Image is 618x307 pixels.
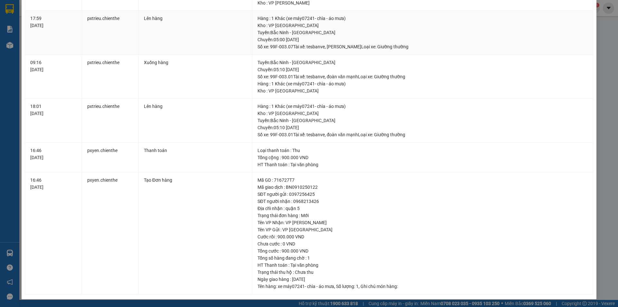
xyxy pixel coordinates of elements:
[257,198,588,205] div: SĐT người nhận : 0968213426
[257,29,588,50] div: Tuyến : Bắc Ninh - [GEOGRAPHIC_DATA] Chuyến: 05:00 [DATE] Số xe: 99F-003.07 Tài xế: tesbanve, [PE...
[82,143,139,173] td: pxyen.chienthe
[144,59,247,66] div: Xuống hàng
[257,80,588,87] div: Hàng : 1 Khác (xe máy07241- chìa - áo mưa)
[82,55,139,99] td: pxtrieu.chienthe
[257,117,588,138] div: Tuyến : Bắc Ninh - [GEOGRAPHIC_DATA] Chuyến: 05:10 [DATE] Số xe: 99F-003.01 Tài xế: tesbanve, đoà...
[257,87,588,94] div: Kho : VP [GEOGRAPHIC_DATA]
[257,254,588,262] div: Tổng số hàng đang chờ : 1
[257,240,588,247] div: Chưa cước : 0 VND
[257,15,588,22] div: Hàng : 1 Khác (xe máy07241- chìa - áo mưa)
[30,15,76,29] div: 17:59 [DATE]
[257,161,588,168] div: HT Thanh toán : Tại văn phòng
[144,103,247,110] div: Lên hàng
[257,205,588,212] div: Địa chỉ nhận : quận 5
[144,15,247,22] div: Lên hàng
[144,177,247,184] div: Tạo Đơn hàng
[30,147,76,161] div: 16:46 [DATE]
[257,177,588,184] div: Mã GD : 716727T7
[30,59,76,73] div: 09:16 [DATE]
[257,191,588,198] div: SĐT người gửi : 0397256425
[257,269,588,276] div: Trạng thái thu hộ : Chưa thu
[257,247,588,254] div: Tổng cước : 900.000 VND
[257,212,588,219] div: Trạng thái đơn hàng : Mới
[257,147,588,154] div: Loại thanh toán : Thu
[82,11,139,55] td: pxtrieu.chienthe
[144,147,247,154] div: Thanh toán
[82,99,139,143] td: pxtrieu.chienthe
[257,22,588,29] div: Kho : VP [GEOGRAPHIC_DATA]
[278,284,334,289] span: xe máy07241- chìa - áo mưa
[257,226,588,233] div: Tên VP Gửi : VP [GEOGRAPHIC_DATA]
[30,103,76,117] div: 18:01 [DATE]
[257,283,588,290] div: Tên hàng: , Số lượng: , Ghi chú món hàng:
[257,110,588,117] div: Kho : VP [GEOGRAPHIC_DATA]
[30,177,76,191] div: 16:46 [DATE]
[257,154,588,161] div: Tổng cộng : 900.000 VND
[257,276,588,283] div: Ngày giao hàng : [DATE]
[257,103,588,110] div: Hàng : 1 Khác (xe máy07241- chìa - áo mưa)
[257,233,588,240] div: Cước rồi : 900.000 VND
[356,284,359,289] span: 1
[82,172,139,294] td: pxyen.chienthe
[257,262,588,269] div: HT Thanh toán : Tại văn phòng
[257,59,588,80] div: Tuyến : Bắc Ninh - [GEOGRAPHIC_DATA] Chuyến: 05:10 [DATE] Số xe: 99F-003.01 Tài xế: tesbanve, đoà...
[257,184,588,191] div: Mã giao dịch : BN0910250122
[257,219,588,226] div: Tên VP Nhận: VP [PERSON_NAME]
